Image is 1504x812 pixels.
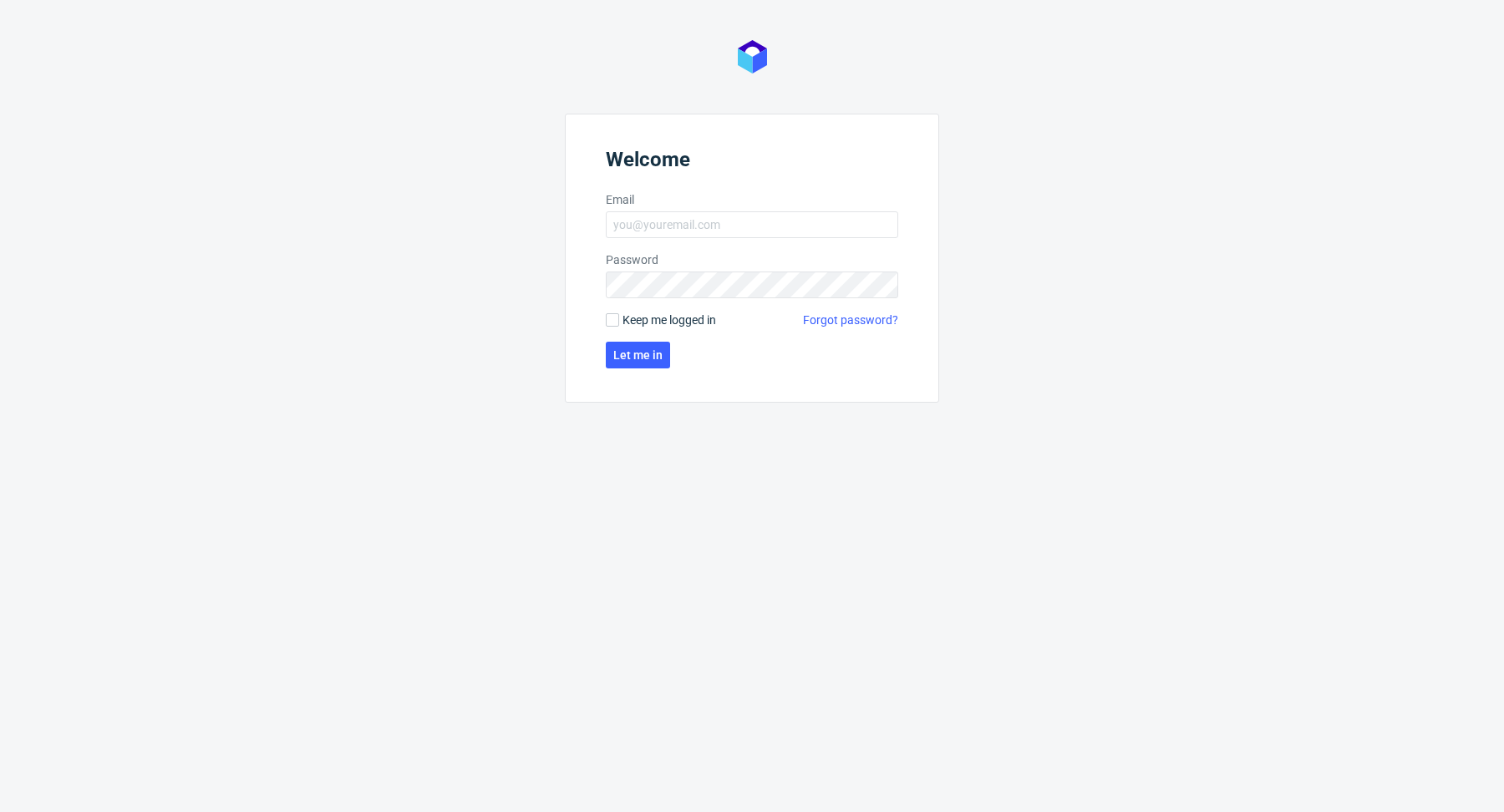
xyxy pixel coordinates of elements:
button: Let me in [606,342,670,368]
label: Email [606,191,898,208]
label: Password [606,251,898,268]
header: Welcome [606,148,898,178]
input: you@youremail.com [606,211,898,238]
span: Keep me logged in [622,312,716,328]
a: Forgot password? [803,312,898,328]
span: Let me in [613,349,663,361]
